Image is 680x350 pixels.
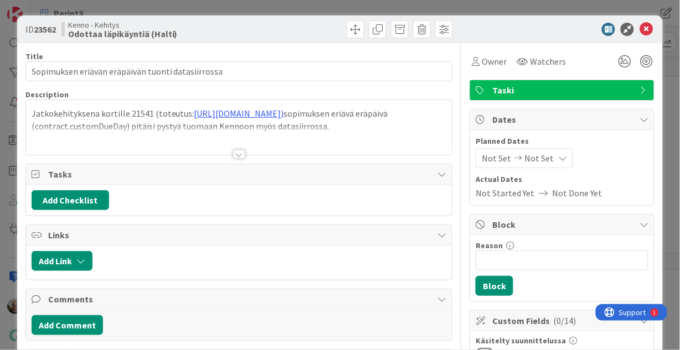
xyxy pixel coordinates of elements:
button: Add Comment [32,315,103,335]
button: Add Checklist [32,190,109,210]
span: Block [492,218,634,231]
span: Watchers [530,55,566,68]
button: Add Link [32,251,92,271]
span: Tasks [48,168,432,181]
span: Actual Dates [476,174,648,185]
input: type card name here... [25,61,453,81]
label: Title [25,51,43,61]
span: Support [23,2,50,15]
span: Not Set [482,152,511,165]
span: Kenno - Kehitys [68,20,178,29]
span: Description [25,90,69,100]
span: Custom Fields [492,314,634,327]
div: 1 [58,4,60,13]
span: Not Done Yet [552,186,602,200]
span: ID [25,23,56,36]
button: Block [476,276,513,296]
span: Planned Dates [476,135,648,147]
span: Taski [492,83,634,97]
p: Jatkokehityksena kortille 21541 (toteutus: sopimuksen eriävä eräpäivä (contract.customDueDay) pit... [32,107,447,132]
div: Käsitelty suunnittelussa [476,337,648,344]
span: Links [48,228,432,242]
b: Odottaa läpikäyntiä (Halti) [68,29,178,38]
span: Not Set [524,152,554,165]
span: Owner [482,55,507,68]
label: Reason [476,241,503,250]
b: 23562 [34,24,56,35]
span: Dates [492,113,634,126]
a: [URL][DOMAIN_NAME]) [194,108,284,119]
span: Comments [48,292,432,306]
span: Not Started Yet [476,186,534,200]
span: ( 0/14 ) [553,315,576,326]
